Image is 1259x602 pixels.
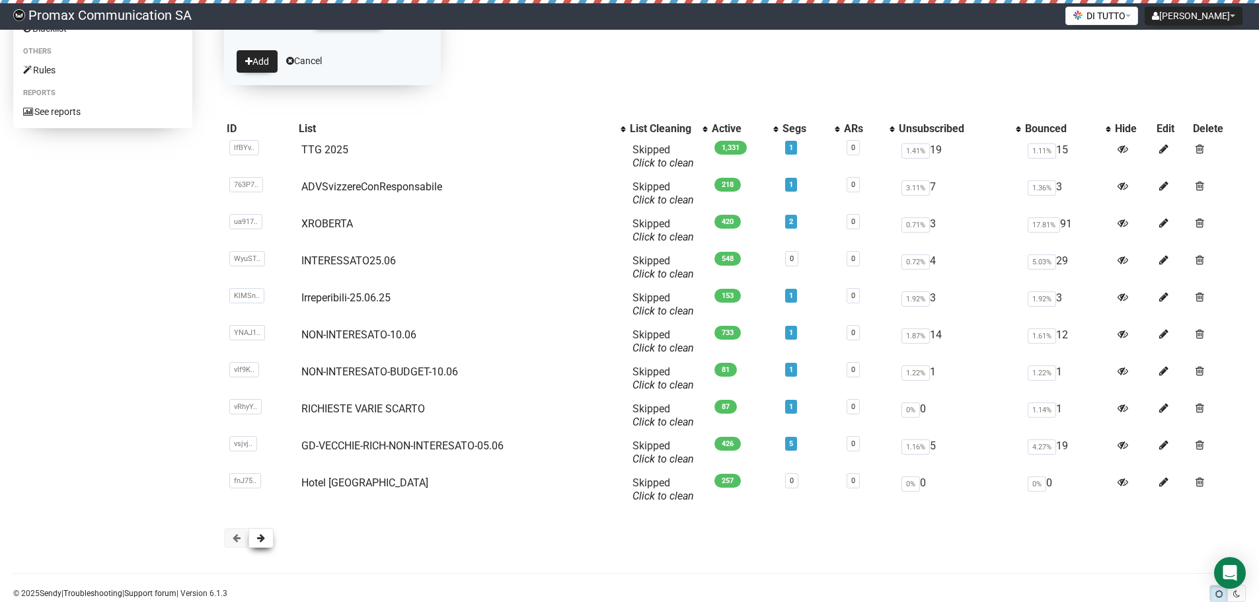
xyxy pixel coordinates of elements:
td: 3 [896,212,1022,249]
a: 0 [851,328,855,337]
a: 2 [789,217,793,226]
th: List: No sort applied, activate to apply an ascending sort [296,120,627,138]
div: Active [712,122,767,135]
span: 17.81% [1028,217,1060,233]
th: Unsubscribed: No sort applied, activate to apply an ascending sort [896,120,1022,138]
a: 0 [851,143,855,152]
span: 1,331 [714,141,747,155]
span: 0.71% [901,217,930,233]
span: 218 [714,178,741,192]
td: 91 [1022,212,1112,249]
div: Open Intercom Messenger [1214,557,1246,589]
td: 7 [896,175,1022,212]
span: 548 [714,252,741,266]
span: Skipped [632,439,694,465]
th: Edit: No sort applied, sorting is disabled [1154,120,1190,138]
a: Click to clean [632,490,694,502]
li: Others [13,44,192,59]
span: Skipped [632,291,694,317]
a: 0 [851,476,855,485]
div: ID [227,122,293,135]
span: 0.72% [901,254,930,270]
a: Click to clean [632,453,694,465]
span: 257 [714,474,741,488]
div: Edit [1157,122,1187,135]
span: 1.61% [1028,328,1056,344]
a: 1 [789,180,793,189]
a: TTG 2025 [301,143,348,156]
a: Troubleshooting [63,589,122,598]
td: 14 [896,323,1022,360]
span: vRhyY.. [229,399,262,414]
span: Skipped [632,180,694,206]
span: 0% [1028,476,1046,492]
a: NON-INTERESATO-BUDGET-10.06 [301,365,458,378]
a: Sendy [40,589,61,598]
a: Hotel [GEOGRAPHIC_DATA] [301,476,428,489]
a: 0 [851,254,855,263]
span: 81 [714,363,737,377]
a: GD-VECCHIE-RICH-NON-INTERESATO-05.06 [301,439,504,452]
td: 0 [896,471,1022,508]
a: 1 [789,291,793,300]
div: Segs [782,122,828,135]
a: RICHIESTE VARIE SCARTO [301,402,425,415]
th: Bounced: No sort applied, activate to apply an ascending sort [1022,120,1112,138]
a: 0 [851,180,855,189]
span: Skipped [632,402,694,428]
span: 3.11% [901,180,930,196]
th: Segs: No sort applied, activate to apply an ascending sort [780,120,841,138]
a: Click to clean [632,194,694,206]
span: fnJ75.. [229,473,261,488]
a: 0 [790,476,794,485]
td: 1 [896,360,1022,397]
td: 15 [1022,138,1112,175]
td: 1 [1022,397,1112,434]
td: 0 [1022,471,1112,508]
button: [PERSON_NAME] [1145,7,1242,25]
span: Skipped [632,365,694,391]
a: 0 [851,439,855,448]
td: 0 [896,397,1022,434]
span: 5.03% [1028,254,1056,270]
div: ARs [844,122,882,135]
span: 426 [714,437,741,451]
div: Unsubscribed [899,122,1009,135]
a: Click to clean [632,268,694,280]
th: ARs: No sort applied, activate to apply an ascending sort [841,120,896,138]
span: 1.11% [1028,143,1056,159]
span: Skipped [632,476,694,502]
a: NON-INTERESATO-10.06 [301,328,416,341]
td: 29 [1022,249,1112,286]
td: 3 [1022,286,1112,323]
button: Add [237,50,278,73]
span: 1.41% [901,143,930,159]
a: Irreperibili-25.06.25 [301,291,391,304]
span: 1.22% [901,365,930,381]
a: INTERESSATO25.06 [301,254,396,267]
li: Reports [13,85,192,101]
span: 1.16% [901,439,930,455]
span: Skipped [632,254,694,280]
img: 88c7fc33e09b74c4e8267656e4bfd945 [13,9,25,21]
a: 1 [789,328,793,337]
img: favicons [1073,10,1083,20]
td: 1 [1022,360,1112,397]
td: 12 [1022,323,1112,360]
th: Hide: No sort applied, sorting is disabled [1112,120,1155,138]
th: Delete: No sort applied, sorting is disabled [1190,120,1246,138]
span: Skipped [632,217,694,243]
span: 763P7.. [229,177,263,192]
div: Delete [1193,122,1243,135]
a: Cancel [286,56,322,66]
a: See reports [13,101,192,122]
a: 1 [789,402,793,411]
td: 3 [1022,175,1112,212]
span: 4.27% [1028,439,1056,455]
span: 420 [714,215,741,229]
div: Hide [1115,122,1152,135]
span: vIf9K.. [229,362,259,377]
span: YNAJ1.. [229,325,265,340]
div: List Cleaning [630,122,696,135]
a: 0 [851,291,855,300]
